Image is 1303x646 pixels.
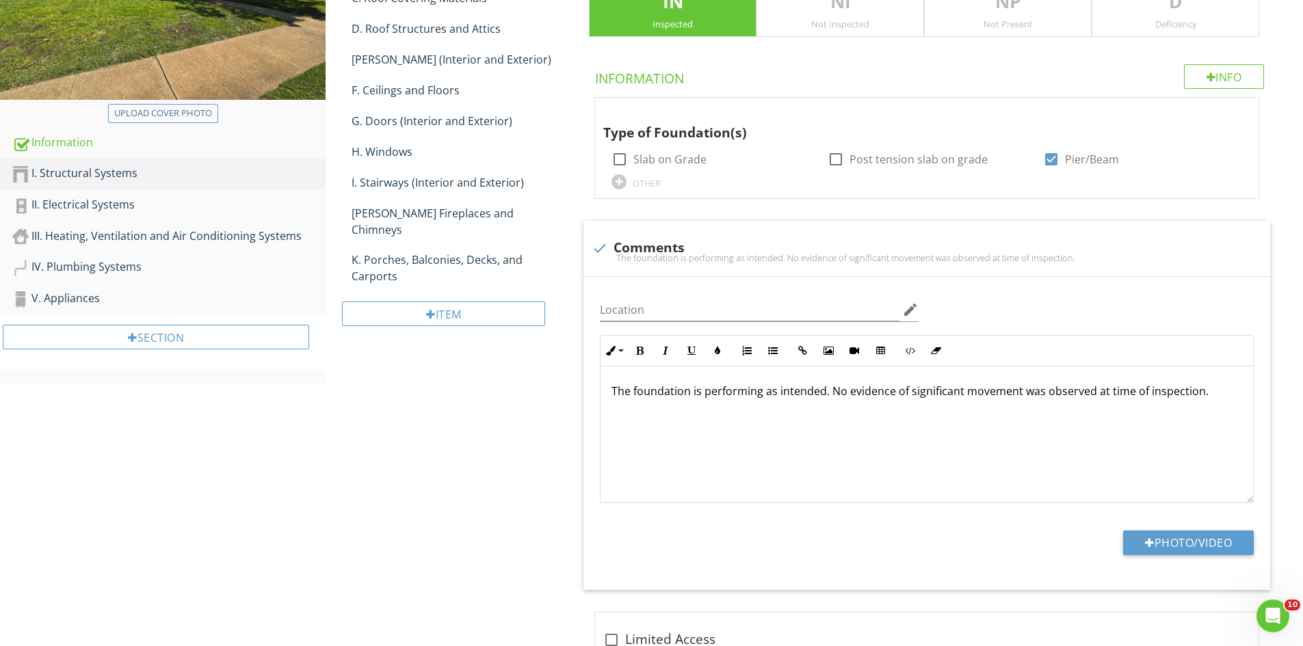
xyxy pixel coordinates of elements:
h4: Information [595,64,1264,88]
div: Inspected [590,18,756,29]
button: Underline (Ctrl+U) [679,338,705,364]
button: Italic (Ctrl+I) [653,338,679,364]
span: 10 [1285,600,1300,610]
button: Upload cover photo [108,104,218,123]
input: Location [600,299,899,321]
button: Insert Image (Ctrl+P) [815,338,841,364]
i: edit [902,301,919,318]
p: The foundation is performing as intended. No evidence of significant movement was observed at tim... [611,383,1242,399]
div: G. Doors (Interior and Exterior) [352,113,562,129]
label: Pier/Beam [1065,152,1119,166]
div: Not Present [925,18,1091,29]
div: Info [1184,64,1265,89]
iframe: Intercom live chat [1256,600,1289,632]
button: Photo/Video [1123,530,1254,555]
label: Post tension slab on grade [850,152,988,166]
button: Insert Video [841,338,867,364]
div: Section [3,325,309,349]
button: Insert Link (Ctrl+K) [789,338,815,364]
button: Clear Formatting [923,338,949,364]
div: [PERSON_NAME] Fireplaces and Chimneys [352,205,562,238]
label: Slab on Grade [633,152,707,166]
div: OTHER [633,178,661,189]
div: I. Stairways (Interior and Exterior) [352,174,562,191]
div: V. Appliances [12,290,326,308]
div: Not Inspected [757,18,923,29]
div: I. Structural Systems [12,165,326,183]
div: The foundation is performing as intended. No evidence of significant movement was observed at tim... [592,252,1262,263]
div: Information [12,134,326,152]
div: II. Electrical Systems [12,196,326,214]
button: Insert Table [867,338,893,364]
div: H. Windows [352,144,562,160]
div: IV. Plumbing Systems [12,258,326,276]
div: Upload cover photo [114,107,212,120]
div: Deficiency [1092,18,1259,29]
div: Item [342,301,545,326]
button: Ordered List [734,338,760,364]
div: D. Roof Structures and Attics [352,21,562,37]
div: K. Porches, Balconies, Decks, and Carports [352,252,562,284]
div: III. Heating, Ventilation and Air Conditioning Systems [12,228,326,245]
div: [PERSON_NAME] (Interior and Exterior) [352,51,562,68]
button: Bold (Ctrl+B) [627,338,653,364]
button: Code View [897,338,923,364]
button: Unordered List [760,338,786,364]
button: Colors [705,338,731,364]
div: F. Ceilings and Floors [352,82,562,98]
div: Type of Foundation(s) [603,103,1218,143]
